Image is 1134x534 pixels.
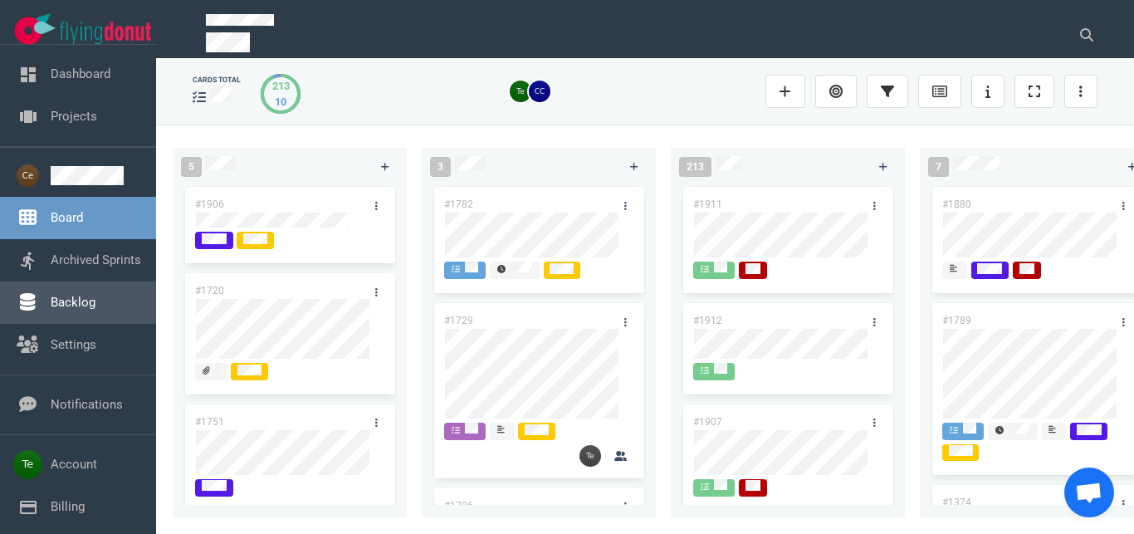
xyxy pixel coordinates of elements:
[444,500,473,512] a: #1796
[60,22,151,44] img: Flying Donut text logo
[693,315,722,326] a: #1912
[942,315,971,326] a: #1789
[51,457,97,472] a: Account
[195,285,224,296] a: #1720
[51,337,96,352] a: Settings
[942,497,971,508] a: #1374
[51,66,110,81] a: Dashboard
[942,198,971,210] a: #1880
[51,397,123,412] a: Notifications
[51,252,141,267] a: Archived Sprints
[693,198,722,210] a: #1911
[272,78,290,94] div: 213
[928,157,949,177] span: 7
[51,295,95,310] a: Backlog
[430,157,451,177] span: 3
[1064,468,1114,517] div: Chat abierto
[444,198,473,210] a: #1782
[529,81,550,102] img: 26
[195,198,224,210] a: #1906
[181,157,202,177] span: 5
[51,499,85,514] a: Billing
[579,445,601,467] img: 26
[195,416,224,428] a: #1751
[693,416,722,428] a: #1907
[272,94,290,110] div: 10
[51,210,83,225] a: Board
[51,109,97,124] a: Projects
[444,315,473,326] a: #1729
[679,157,711,177] span: 213
[510,81,531,102] img: 26
[193,75,241,86] div: cards total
